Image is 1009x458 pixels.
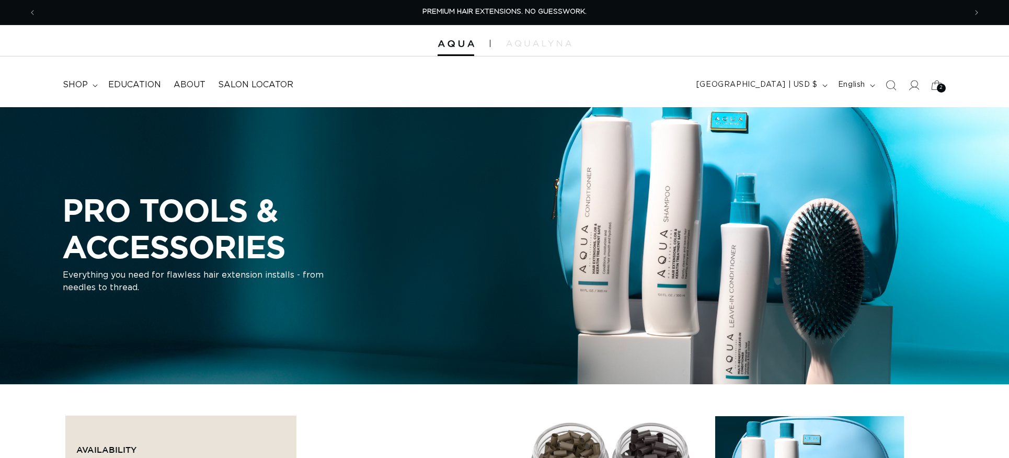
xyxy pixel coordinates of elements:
[696,79,818,90] span: [GEOGRAPHIC_DATA] | USD $
[939,84,943,93] span: 2
[63,269,324,294] p: Everything you need for flawless hair extension installs - from needles to thread.
[56,73,102,97] summary: shop
[838,79,865,90] span: English
[832,75,879,95] button: English
[174,79,205,90] span: About
[167,73,212,97] a: About
[63,79,88,90] span: shop
[76,445,136,454] span: Availability
[218,79,293,90] span: Salon Locator
[879,74,902,97] summary: Search
[63,192,460,265] h2: PRO TOOLS & ACCESSORIES
[438,40,474,48] img: Aqua Hair Extensions
[965,3,988,22] button: Next announcement
[21,3,44,22] button: Previous announcement
[422,8,587,15] span: PREMIUM HAIR EXTENSIONS. NO GUESSWORK.
[212,73,300,97] a: Salon Locator
[102,73,167,97] a: Education
[108,79,161,90] span: Education
[690,75,832,95] button: [GEOGRAPHIC_DATA] | USD $
[506,40,571,47] img: aqualyna.com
